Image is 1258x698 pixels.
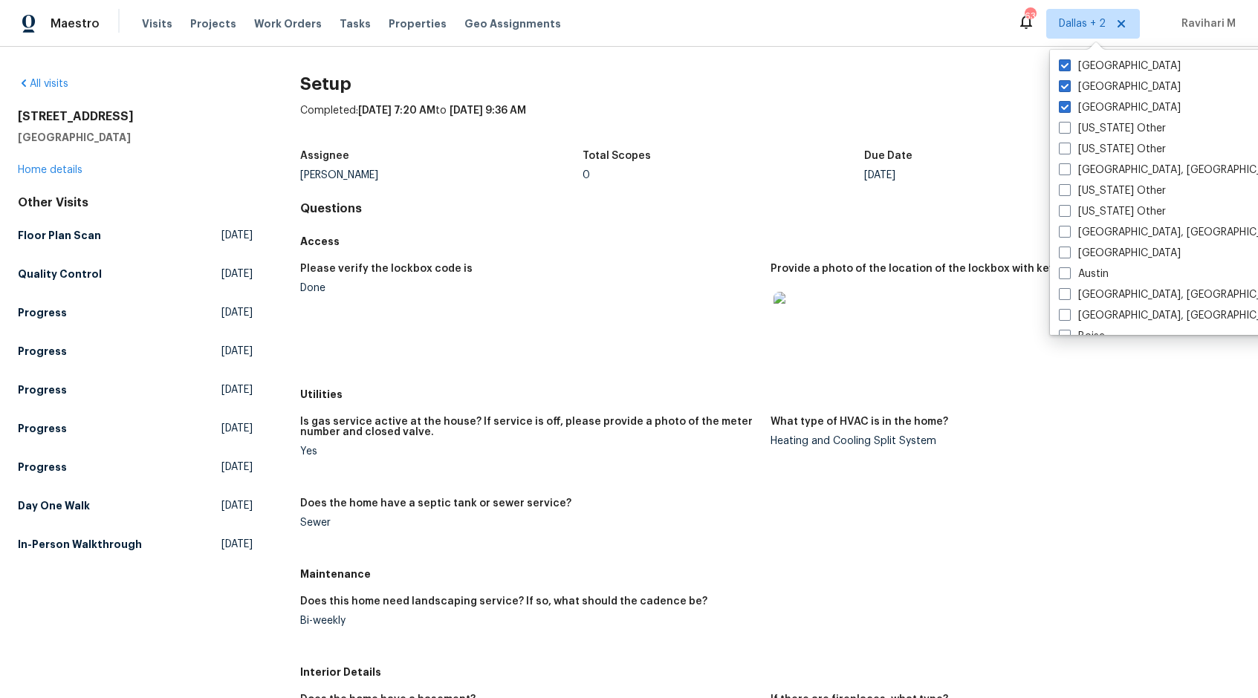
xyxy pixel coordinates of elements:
[300,446,758,457] div: Yes
[18,344,67,359] h5: Progress
[300,103,1240,142] div: Completed: to
[18,421,67,436] h5: Progress
[771,264,1080,274] h5: Provide a photo of the location of the lockbox with key in it.
[142,16,172,31] span: Visits
[1059,204,1166,219] label: [US_STATE] Other
[18,109,253,124] h2: [STREET_ADDRESS]
[221,344,253,359] span: [DATE]
[18,195,253,210] div: Other Visits
[18,130,253,145] h5: [GEOGRAPHIC_DATA]
[18,338,253,365] a: Progress[DATE]
[18,415,253,442] a: Progress[DATE]
[389,16,447,31] span: Properties
[300,264,473,274] h5: Please verify the lockbox code is
[1059,79,1181,94] label: [GEOGRAPHIC_DATA]
[18,454,253,480] a: Progress[DATE]
[300,567,1240,581] h5: Maintenance
[51,16,100,31] span: Maestro
[18,382,67,397] h5: Progress
[221,305,253,320] span: [DATE]
[18,228,101,243] h5: Floor Plan Scan
[1059,329,1105,344] label: Boise
[1059,121,1166,136] label: [US_STATE] Other
[583,170,864,180] div: 0
[300,76,1240,91] h2: Setup
[18,492,253,519] a: Day One Walk[DATE]
[300,387,1240,402] h5: Utilities
[18,531,253,558] a: In-Person Walkthrough[DATE]
[300,596,707,607] h5: Does this home need landscaping service? If so, what should the cadence be?
[300,417,758,437] h5: Is gas service active at the house? If service is off, please provide a photo of the meter number...
[18,299,253,326] a: Progress[DATE]
[1059,142,1166,157] label: [US_STATE] Other
[300,616,758,626] div: Bi-weekly
[300,283,758,293] div: Done
[18,460,67,474] h5: Progress
[464,16,561,31] span: Geo Assignments
[450,105,526,116] span: [DATE] 9:36 AM
[18,267,102,281] h5: Quality Control
[190,16,236,31] span: Projects
[300,201,1240,216] h4: Questions
[221,382,253,397] span: [DATE]
[300,498,571,509] h5: Does the home have a septic tank or sewer service?
[221,421,253,436] span: [DATE]
[18,165,82,175] a: Home details
[300,151,349,161] h5: Assignee
[221,228,253,243] span: [DATE]
[1176,16,1236,31] span: Ravihari M
[300,665,1240,679] h5: Interior Details
[254,16,322,31] span: Work Orders
[1059,246,1181,261] label: [GEOGRAPHIC_DATA]
[18,305,67,320] h5: Progress
[221,498,253,513] span: [DATE]
[221,267,253,281] span: [DATE]
[583,151,651,161] h5: Total Scopes
[18,498,90,513] h5: Day One Walk
[1025,9,1035,24] div: 63
[1059,183,1166,198] label: [US_STATE] Other
[1059,16,1106,31] span: Dallas + 2
[1059,59,1181,74] label: [GEOGRAPHIC_DATA]
[771,436,1228,446] div: Heating and Cooling Split System
[771,417,948,427] h5: What type of HVAC is in the home?
[1059,267,1109,281] label: Austin
[864,170,1146,180] div: [DATE]
[340,19,371,29] span: Tasks
[300,518,758,528] div: Sewer
[300,170,582,180] div: [PERSON_NAME]
[300,234,1240,249] h5: Access
[18,376,253,403] a: Progress[DATE]
[18,261,253,287] a: Quality Control[DATE]
[221,537,253,552] span: [DATE]
[18,537,142,552] h5: In-Person Walkthrough
[1059,100,1181,115] label: [GEOGRAPHIC_DATA]
[18,222,253,249] a: Floor Plan Scan[DATE]
[358,105,435,116] span: [DATE] 7:20 AM
[221,460,253,474] span: [DATE]
[18,79,68,89] a: All visits
[864,151,912,161] h5: Due Date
